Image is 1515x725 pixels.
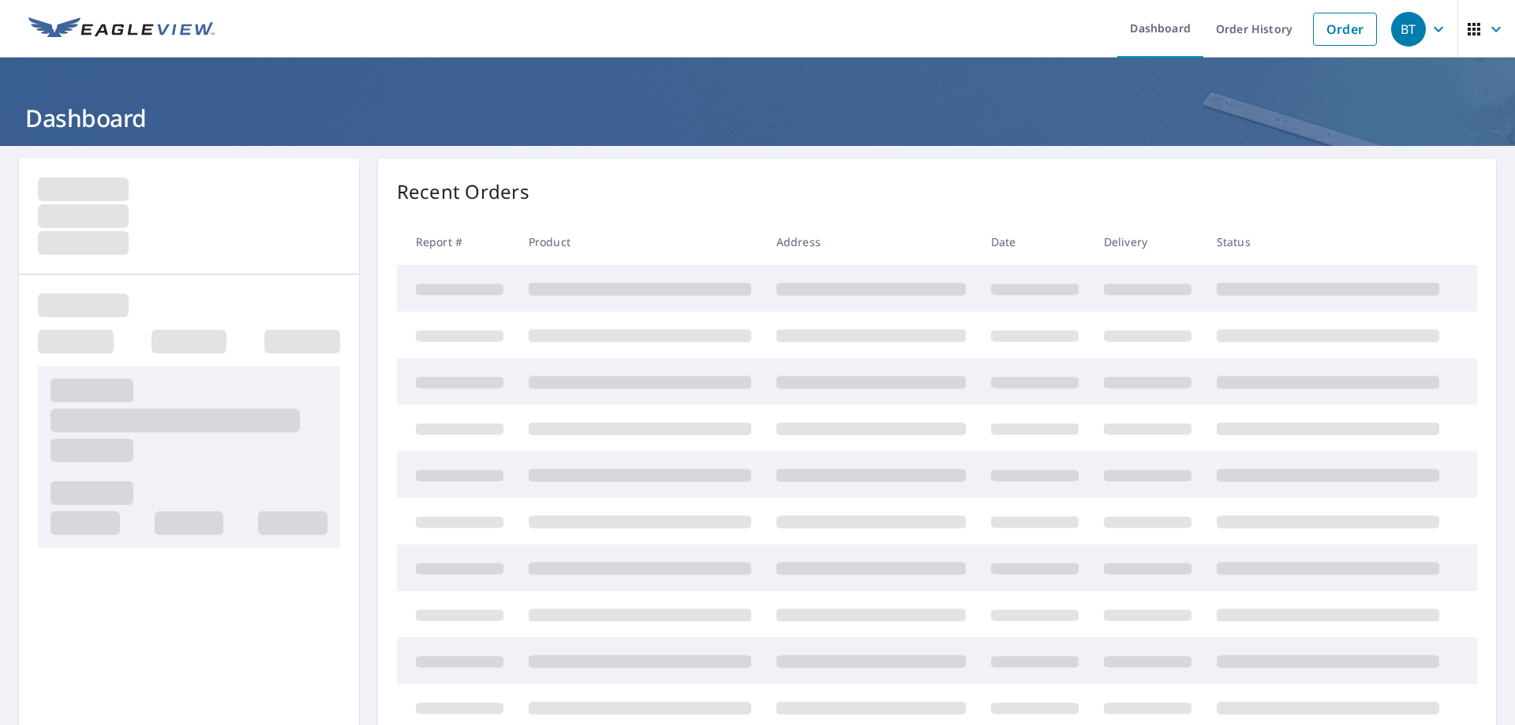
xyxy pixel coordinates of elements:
a: Order [1313,13,1377,46]
th: Report # [397,219,516,265]
th: Product [516,219,764,265]
p: Recent Orders [397,178,529,206]
div: BT [1391,12,1426,47]
th: Address [764,219,978,265]
th: Delivery [1091,219,1204,265]
th: Status [1204,219,1452,265]
img: EV Logo [28,17,215,41]
h1: Dashboard [19,102,1496,134]
th: Date [978,219,1091,265]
